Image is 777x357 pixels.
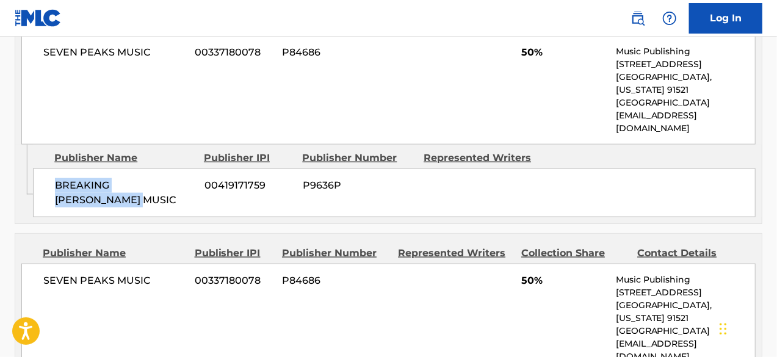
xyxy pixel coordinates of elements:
[657,6,682,31] div: Help
[55,178,195,207] span: BREAKING [PERSON_NAME] MUSIC
[689,3,762,34] a: Log In
[303,178,414,193] span: P9636P
[616,71,755,96] p: [GEOGRAPHIC_DATA], [US_STATE] 91521
[616,299,755,325] p: [GEOGRAPHIC_DATA], [US_STATE] 91521
[398,246,512,261] div: Represented Writers
[282,273,389,288] span: P84686
[521,45,607,60] span: 50%
[204,178,294,193] span: 00419171759
[662,11,677,26] img: help
[616,96,755,109] p: [GEOGRAPHIC_DATA]
[43,45,186,60] span: SEVEN PEAKS MUSIC
[720,311,727,347] div: Drag
[616,109,755,135] p: [EMAIL_ADDRESS][DOMAIN_NAME]
[626,6,650,31] a: Public Search
[616,286,755,299] p: [STREET_ADDRESS]
[54,151,195,165] div: Publisher Name
[195,45,273,60] span: 00337180078
[195,273,273,288] span: 00337180078
[195,246,273,261] div: Publisher IPI
[616,45,755,58] p: Music Publishing
[521,273,607,288] span: 50%
[637,246,744,261] div: Contact Details
[616,58,755,71] p: [STREET_ADDRESS]
[716,298,777,357] iframe: Chat Widget
[302,151,414,165] div: Publisher Number
[43,246,186,261] div: Publisher Name
[282,45,389,60] span: P84686
[631,11,645,26] img: search
[15,9,62,27] img: MLC Logo
[43,273,186,288] span: SEVEN PEAKS MUSIC
[616,325,755,337] p: [GEOGRAPHIC_DATA]
[282,246,389,261] div: Publisher Number
[521,246,628,261] div: Collection Share
[616,273,755,286] p: Music Publishing
[204,151,293,165] div: Publisher IPI
[424,151,536,165] div: Represented Writers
